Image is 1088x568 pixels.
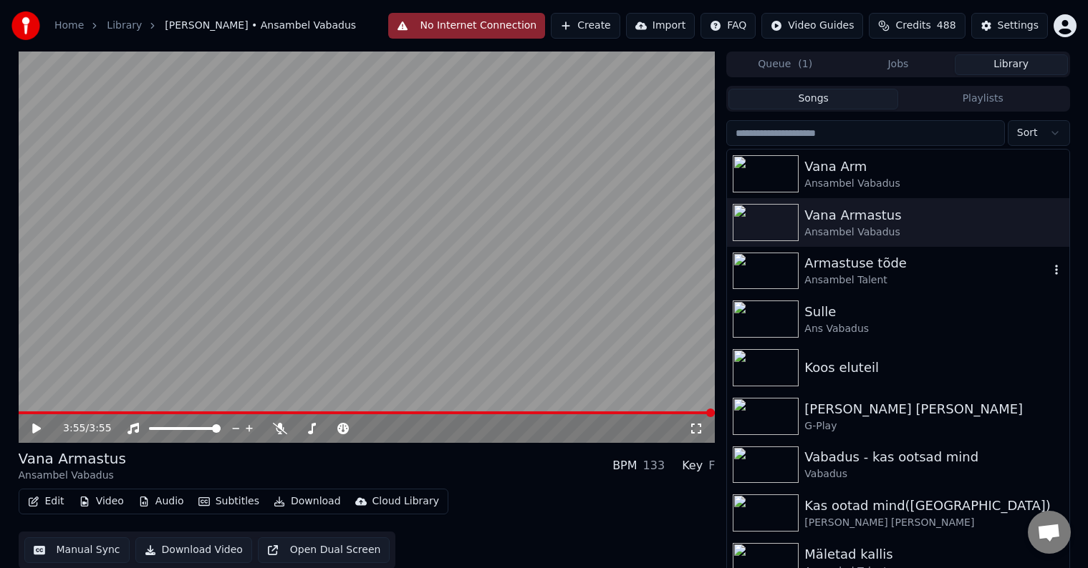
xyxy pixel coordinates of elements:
[268,491,347,511] button: Download
[761,13,863,39] button: Video Guides
[643,457,665,474] div: 133
[1017,126,1038,140] span: Sort
[551,13,620,39] button: Create
[372,494,439,509] div: Cloud Library
[804,177,1063,191] div: Ansambel Vabadus
[804,516,1063,530] div: [PERSON_NAME] [PERSON_NAME]
[388,13,545,39] button: No Internet Connection
[804,302,1063,322] div: Sulle
[708,457,715,474] div: F
[54,19,84,33] a: Home
[133,491,190,511] button: Audio
[701,13,756,39] button: FAQ
[612,457,637,474] div: BPM
[804,447,1063,467] div: Vabadus - kas ootsad mind
[804,496,1063,516] div: Kas ootad mind([GEOGRAPHIC_DATA])
[804,544,1063,564] div: Mäletad kallis
[804,157,1063,177] div: Vana Arm
[89,421,111,436] span: 3:55
[19,469,126,483] div: Ansambel Vabadus
[193,491,265,511] button: Subtitles
[804,358,1063,378] div: Koos eluteil
[842,54,955,75] button: Jobs
[955,54,1068,75] button: Library
[73,491,130,511] button: Video
[804,467,1063,481] div: Vabadus
[22,491,70,511] button: Edit
[19,449,126,469] div: Vana Armastus
[24,537,130,563] button: Manual Sync
[798,57,812,72] span: ( 1 )
[626,13,695,39] button: Import
[728,89,898,109] button: Songs
[804,225,1063,240] div: Ansambel Vabadus
[998,19,1039,33] div: Settings
[107,19,142,33] a: Library
[971,13,1048,39] button: Settings
[804,399,1063,419] div: [PERSON_NAME] [PERSON_NAME]
[258,537,390,563] button: Open Dual Screen
[804,253,1049,273] div: Armastuse tõde
[898,89,1068,109] button: Playlists
[63,421,85,436] span: 3:55
[135,537,252,563] button: Download Video
[937,19,956,33] span: 488
[869,13,965,39] button: Credits488
[1028,511,1071,554] div: Open chat
[804,419,1063,434] div: G-Play
[682,457,703,474] div: Key
[165,19,356,33] span: [PERSON_NAME] • Ansambel Vabadus
[728,54,842,75] button: Queue
[804,205,1063,225] div: Vana Armastus
[11,11,40,40] img: youka
[895,19,930,33] span: Credits
[804,322,1063,336] div: Ans Vabadus
[54,19,356,33] nav: breadcrumb
[63,421,97,436] div: /
[804,273,1049,288] div: Ansambel Talent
